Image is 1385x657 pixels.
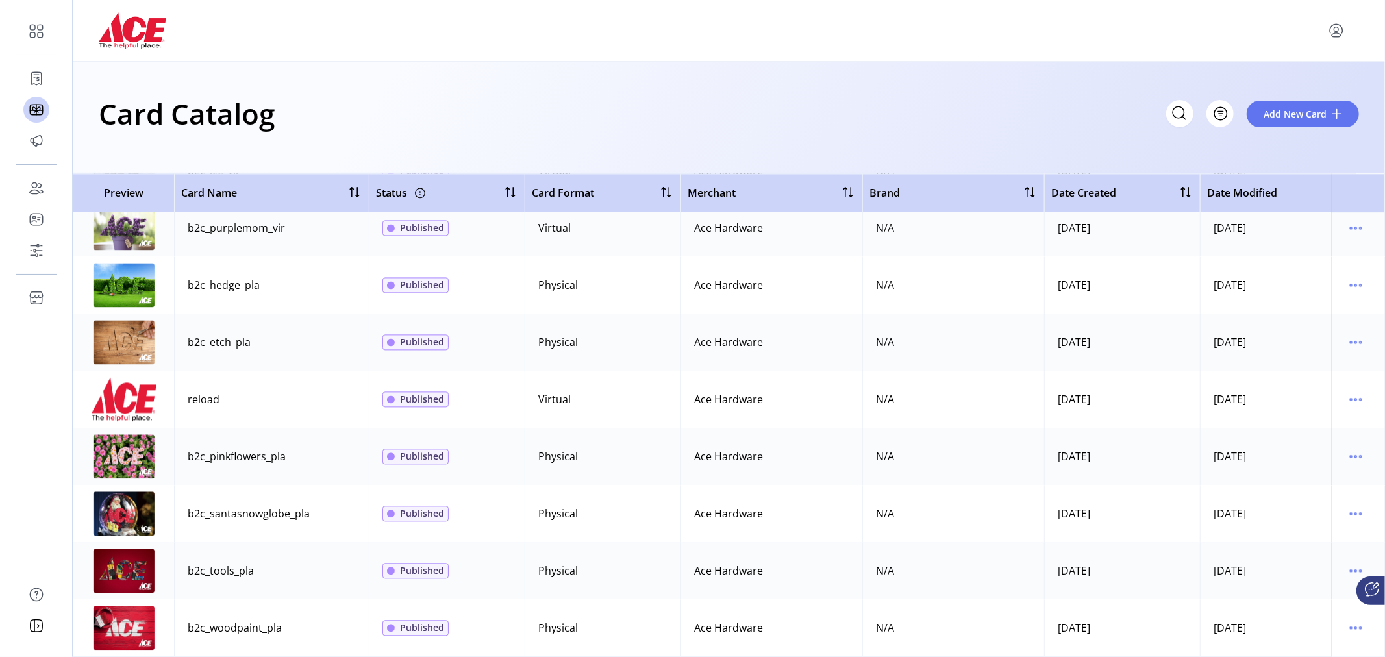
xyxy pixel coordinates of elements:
[92,491,156,536] img: preview
[538,220,571,236] div: Virtual
[1345,275,1366,295] button: menu
[538,620,578,636] div: Physical
[92,206,156,250] img: preview
[1200,199,1356,256] td: [DATE]
[694,277,763,293] div: Ace Hardware
[1200,256,1356,314] td: [DATE]
[688,185,736,201] span: Merchant
[1044,314,1200,371] td: [DATE]
[1200,485,1356,542] td: [DATE]
[1345,217,1366,238] button: menu
[876,334,894,350] div: N/A
[1345,446,1366,467] button: menu
[532,185,594,201] span: Card Format
[188,563,254,578] div: b2c_tools_pla
[1200,542,1356,599] td: [DATE]
[400,392,444,406] span: Published
[1207,185,1277,201] span: Date Modified
[400,278,444,291] span: Published
[694,563,763,578] div: Ace Hardware
[869,185,900,201] span: Brand
[538,334,578,350] div: Physical
[99,91,275,136] h1: Card Catalog
[92,320,156,364] img: preview
[1200,371,1356,428] td: [DATE]
[400,621,444,634] span: Published
[400,449,444,463] span: Published
[400,221,444,234] span: Published
[538,391,571,407] div: Virtual
[400,506,444,520] span: Published
[188,620,282,636] div: b2c_woodpaint_pla
[538,506,578,521] div: Physical
[188,449,286,464] div: b2c_pinkflowers_pla
[876,449,894,464] div: N/A
[1345,617,1366,638] button: menu
[694,506,763,521] div: Ace Hardware
[92,263,156,307] img: preview
[1200,428,1356,485] td: [DATE]
[1200,599,1356,656] td: [DATE]
[188,506,310,521] div: b2c_santasnowglobe_pla
[538,277,578,293] div: Physical
[400,564,444,577] span: Published
[876,563,894,578] div: N/A
[99,12,166,49] img: logo
[92,606,156,650] img: preview
[1200,314,1356,371] td: [DATE]
[1044,199,1200,256] td: [DATE]
[1345,389,1366,410] button: menu
[1044,256,1200,314] td: [DATE]
[1051,185,1116,201] span: Date Created
[694,220,763,236] div: Ace Hardware
[876,391,894,407] div: N/A
[876,620,894,636] div: N/A
[1345,560,1366,581] button: menu
[538,563,578,578] div: Physical
[876,277,894,293] div: N/A
[80,185,168,201] span: Preview
[694,449,763,464] div: Ace Hardware
[1206,100,1234,127] button: Filter Button
[188,277,260,293] div: b2c_hedge_pla
[1247,101,1359,127] button: Add New Card
[92,434,156,478] img: preview
[92,377,156,421] img: preview
[1345,332,1366,353] button: menu
[1044,542,1200,599] td: [DATE]
[694,391,763,407] div: Ace Hardware
[876,220,894,236] div: N/A
[1044,485,1200,542] td: [DATE]
[1166,100,1193,127] input: Search
[1044,428,1200,485] td: [DATE]
[188,334,251,350] div: b2c_etch_pla
[1264,107,1327,121] span: Add New Card
[188,391,219,407] div: reload
[400,335,444,349] span: Published
[376,182,428,203] div: Status
[694,620,763,636] div: Ace Hardware
[92,549,156,593] img: preview
[694,334,763,350] div: Ace Hardware
[538,449,578,464] div: Physical
[1044,371,1200,428] td: [DATE]
[876,506,894,521] div: N/A
[1044,599,1200,656] td: [DATE]
[188,220,285,236] div: b2c_purplemom_vir
[1326,20,1347,41] button: menu
[181,185,237,201] span: Card Name
[1345,503,1366,524] button: menu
